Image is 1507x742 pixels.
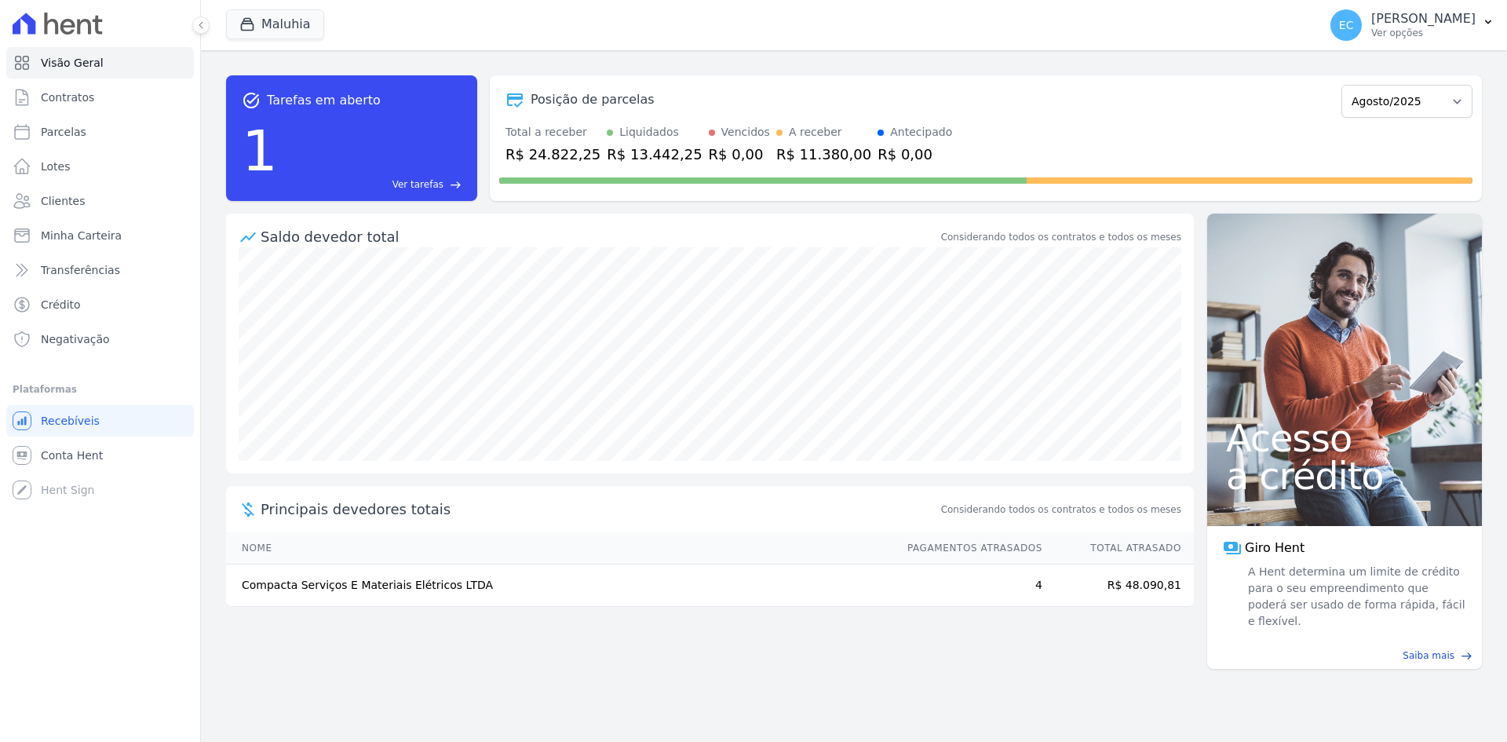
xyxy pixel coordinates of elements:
[41,331,110,347] span: Negativação
[41,90,94,105] span: Contratos
[1371,11,1476,27] p: [PERSON_NAME]
[6,254,194,286] a: Transferências
[1318,3,1507,47] button: EC [PERSON_NAME] Ver opções
[6,323,194,355] a: Negativação
[242,110,278,192] div: 1
[226,565,892,607] td: Compacta Serviços E Materiais Elétricos LTDA
[890,124,952,141] div: Antecipado
[6,440,194,471] a: Conta Hent
[284,177,462,192] a: Ver tarefas east
[531,90,655,109] div: Posição de parcelas
[619,124,679,141] div: Liquidados
[709,144,770,165] div: R$ 0,00
[6,185,194,217] a: Clientes
[6,116,194,148] a: Parcelas
[505,124,600,141] div: Total a receber
[6,405,194,437] a: Recebíveis
[1217,649,1472,663] a: Saiba mais east
[6,82,194,113] a: Contratos
[721,124,770,141] div: Vencidos
[1339,20,1354,31] span: EC
[1245,539,1304,557] span: Giro Hent
[892,565,1043,607] td: 4
[41,262,120,278] span: Transferências
[892,532,1043,565] th: Pagamentos Atrasados
[41,448,103,463] span: Conta Hent
[261,226,938,247] div: Saldo devedor total
[41,55,104,71] span: Visão Geral
[1403,649,1454,663] span: Saiba mais
[6,220,194,251] a: Minha Carteira
[41,297,81,313] span: Crédito
[1461,650,1472,662] span: east
[1371,27,1476,39] p: Ver opções
[13,380,188,399] div: Plataformas
[776,144,871,165] div: R$ 11.380,00
[41,159,71,174] span: Lotes
[226,532,892,565] th: Nome
[1226,457,1463,495] span: a crédito
[392,177,443,192] span: Ver tarefas
[1043,532,1194,565] th: Total Atrasado
[505,144,600,165] div: R$ 24.822,25
[6,289,194,320] a: Crédito
[267,91,381,110] span: Tarefas em aberto
[941,230,1181,244] div: Considerando todos os contratos e todos os meses
[1245,564,1466,630] span: A Hent determina um limite de crédito para o seu empreendimento que poderá ser usado de forma ráp...
[6,47,194,79] a: Visão Geral
[6,151,194,182] a: Lotes
[789,124,842,141] div: A receber
[41,193,85,209] span: Clientes
[1226,419,1463,457] span: Acesso
[226,9,324,39] button: Maluhia
[261,499,938,520] span: Principais devedores totais
[242,91,261,110] span: task_alt
[1043,565,1194,607] td: R$ 48.090,81
[41,413,100,429] span: Recebíveis
[41,228,122,243] span: Minha Carteira
[450,179,462,191] span: east
[878,144,952,165] div: R$ 0,00
[607,144,702,165] div: R$ 13.442,25
[41,124,86,140] span: Parcelas
[941,503,1181,517] span: Considerando todos os contratos e todos os meses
